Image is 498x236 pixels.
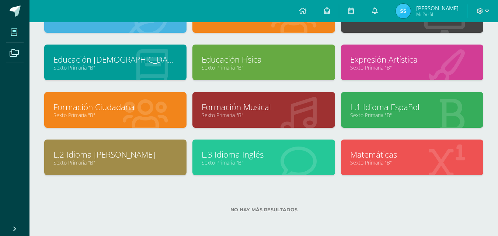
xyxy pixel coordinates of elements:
[202,101,325,113] a: Formación Musical
[350,54,474,65] a: Expresión Artística
[202,54,325,65] a: Educación Física
[44,207,483,212] label: No hay más resultados
[53,112,177,119] a: Sexto Primaria "B"
[350,64,474,71] a: Sexto Primaria "B"
[202,149,325,160] a: L.3 Idioma Inglés
[202,159,325,166] a: Sexto Primaria "B"
[350,159,474,166] a: Sexto Primaria "B"
[396,4,411,18] img: f7d66352c67c8c7de37f5bd4605e0bb6.png
[53,101,177,113] a: Formación Ciudadana
[350,101,474,113] a: L.1 Idioma Español
[53,149,177,160] a: L.2 Idioma [PERSON_NAME]
[53,64,177,71] a: Sexto Primaria "B"
[53,54,177,65] a: Educación [DEMOGRAPHIC_DATA]
[202,112,325,119] a: Sexto Primaria "B"
[416,11,459,17] span: Mi Perfil
[350,112,474,119] a: Sexto Primaria "B"
[202,64,325,71] a: Sexto Primaria "B"
[350,149,474,160] a: Matemáticas
[53,159,177,166] a: Sexto Primaria "B"
[416,4,459,12] span: [PERSON_NAME]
